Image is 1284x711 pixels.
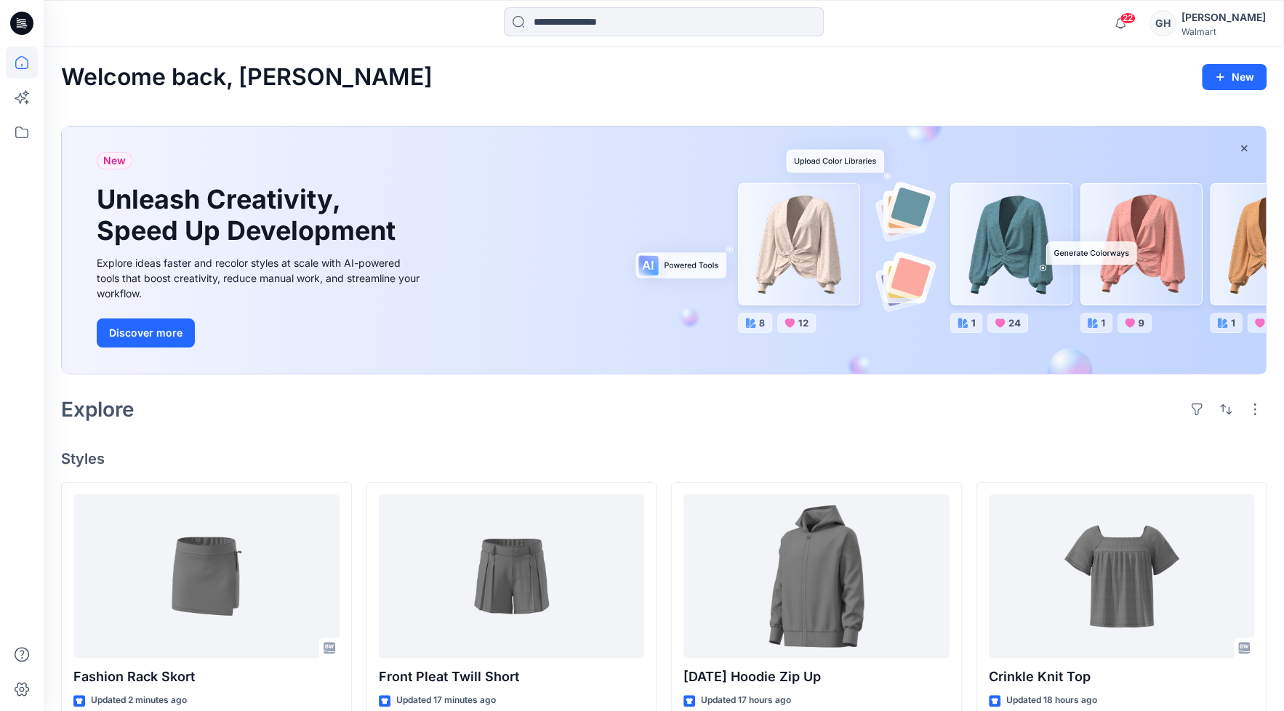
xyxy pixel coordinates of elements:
[1181,26,1266,37] div: Walmart
[989,494,1255,659] a: Crinkle Knit Top
[1181,9,1266,26] div: [PERSON_NAME]
[61,450,1267,467] h4: Styles
[73,667,340,687] p: Fashion Rack Skort
[701,693,791,708] p: Updated 17 hours ago
[97,184,402,246] h1: Unleash Creativity, Speed Up Development
[379,667,645,687] p: Front Pleat Twill Short
[97,318,195,348] button: Discover more
[1120,12,1136,24] span: 22
[61,398,135,421] h2: Explore
[989,667,1255,687] p: Crinkle Knit Top
[396,693,496,708] p: Updated 17 minutes ago
[683,667,950,687] p: [DATE] Hoodie Zip Up
[91,693,187,708] p: Updated 2 minutes ago
[97,255,424,301] div: Explore ideas faster and recolor styles at scale with AI-powered tools that boost creativity, red...
[1149,10,1176,36] div: GH
[73,494,340,659] a: Fashion Rack Skort
[61,64,433,91] h2: Welcome back, [PERSON_NAME]
[103,152,126,169] span: New
[97,318,424,348] a: Discover more
[1006,693,1097,708] p: Updated 18 hours ago
[379,494,645,659] a: Front Pleat Twill Short
[1202,64,1267,90] button: New
[683,494,950,659] a: Halloween Hoodie Zip Up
